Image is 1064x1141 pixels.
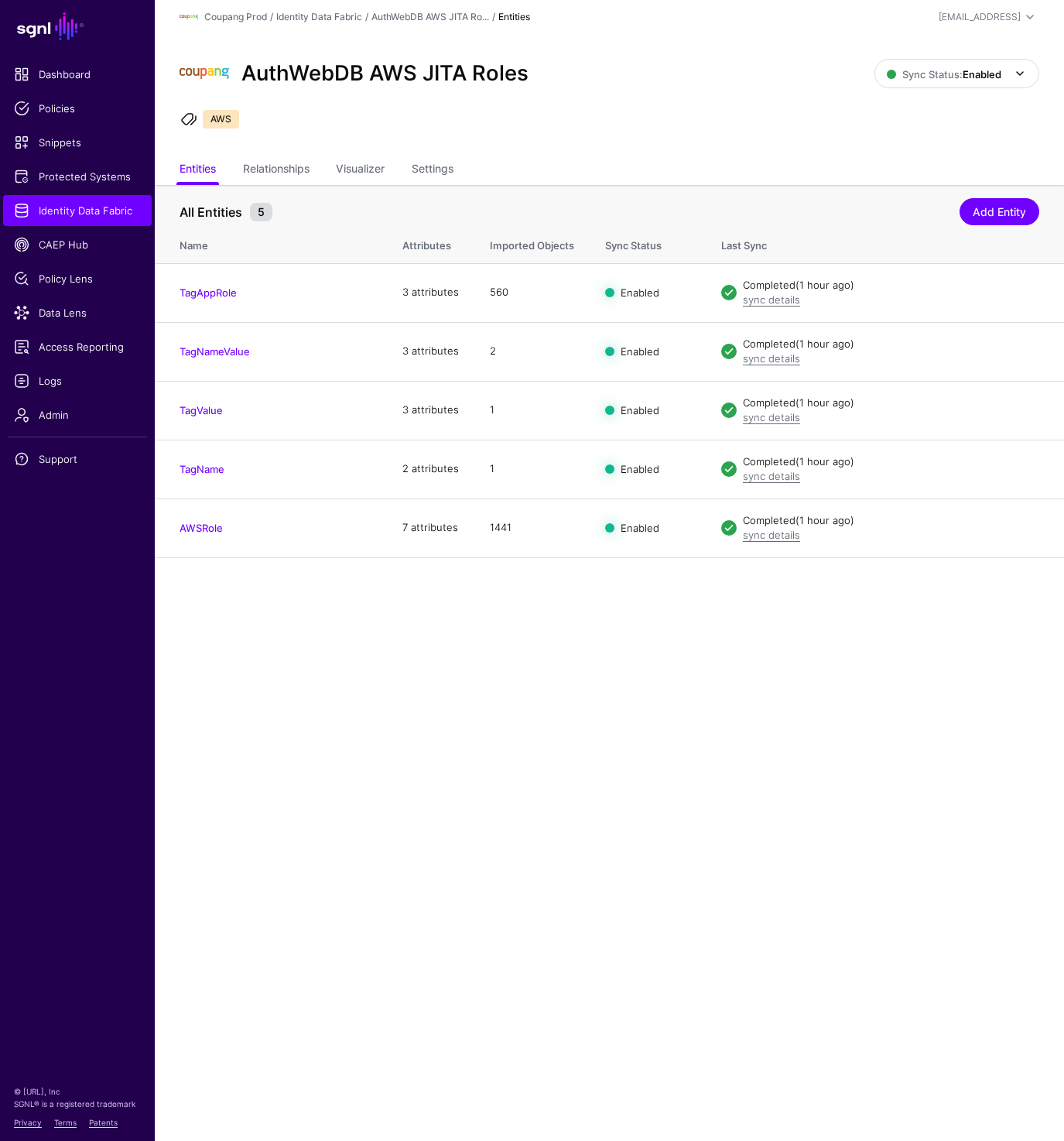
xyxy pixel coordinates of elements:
span: Sync Status: [887,68,1001,81]
div: / [267,10,276,24]
span: Policies [14,101,141,116]
div: / [489,10,498,24]
span: All Entities [176,203,246,221]
span: Protected Systems [14,169,141,184]
span: Admin [14,407,141,423]
td: 2 [474,322,590,381]
th: Sync Status [590,223,706,263]
a: sync details [743,529,800,541]
td: 1 [474,381,590,440]
a: TagNameValue [180,345,250,358]
a: SGNL [9,9,145,43]
div: Completed (1 hour ago) [743,454,1039,470]
a: TagAppRole [180,286,237,299]
td: 560 [474,263,590,322]
a: Policies [3,93,152,124]
a: Coupang Prod [204,11,267,22]
th: Last Sync [706,223,1064,263]
a: Access Reporting [3,331,152,362]
span: Enabled [621,463,659,475]
span: Support [14,451,141,467]
div: Completed (1 hour ago) [743,337,1039,352]
td: 3 attributes [387,263,474,322]
span: CAEP Hub [14,237,141,252]
td: 1 [474,440,590,499]
a: Dashboard [3,59,152,90]
a: Settings [412,156,453,185]
a: sync details [743,293,800,306]
a: Relationships [243,156,310,185]
strong: Entities [498,11,530,22]
a: Patents [89,1118,118,1127]
a: Data Lens [3,297,152,328]
a: Protected Systems [3,161,152,192]
h2: AuthWebDB AWS JITA Roles [241,61,529,87]
a: Visualizer [336,156,385,185]
div: Completed (1 hour ago) [743,513,1039,529]
a: sync details [743,352,800,365]
div: Completed (1 hour ago) [743,278,1039,293]
th: Imported Objects [474,223,590,263]
span: Data Lens [14,305,141,320]
p: SGNL® is a registered trademark [14,1098,141,1110]
strong: Enabled [963,68,1001,81]
a: CAEP Hub [3,229,152,260]
img: svg+xml;base64,PHN2ZyBpZD0iTG9nbyIgeG1sbnM9Imh0dHA6Ly93d3cudzMub3JnLzIwMDAvc3ZnIiB3aWR0aD0iMTIxLj... [180,8,198,26]
span: Enabled [621,286,659,299]
span: Identity Data Fabric [14,203,141,218]
a: TagValue [180,404,223,416]
a: sync details [743,470,800,482]
th: Attributes [387,223,474,263]
th: Name [155,223,387,263]
span: Access Reporting [14,339,141,355]
a: Privacy [14,1118,42,1127]
span: Logs [14,373,141,389]
span: Policy Lens [14,271,141,286]
a: Policy Lens [3,263,152,294]
span: Dashboard [14,67,141,82]
div: [EMAIL_ADDRESS] [939,10,1021,24]
span: AWS [203,110,239,128]
a: Logs [3,365,152,396]
a: Terms [54,1118,77,1127]
td: 1441 [474,499,590,557]
img: svg+xml;base64,PHN2ZyBpZD0iTG9nbyIgeG1sbnM9Imh0dHA6Ly93d3cudzMub3JnLzIwMDAvc3ZnIiB3aWR0aD0iMTIxLj... [180,49,229,98]
span: Snippets [14,135,141,150]
a: AuthWebDB AWS JITA Ro... [371,11,489,22]
span: Enabled [621,404,659,416]
a: sync details [743,411,800,423]
a: AWSRole [180,522,223,534]
td: 2 attributes [387,440,474,499]
a: Entities [180,156,216,185]
td: 3 attributes [387,322,474,381]
a: Identity Data Fabric [3,195,152,226]
a: Add Entity [960,198,1039,225]
span: Enabled [621,345,659,358]
small: 5 [250,203,272,221]
a: Admin [3,399,152,430]
div: / [362,10,371,24]
div: Completed (1 hour ago) [743,396,1039,411]
p: © [URL], Inc [14,1085,141,1098]
a: TagName [180,463,224,475]
td: 3 attributes [387,381,474,440]
a: Snippets [3,127,152,158]
a: Identity Data Fabric [276,11,362,22]
td: 7 attributes [387,499,474,557]
span: Enabled [621,522,659,534]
